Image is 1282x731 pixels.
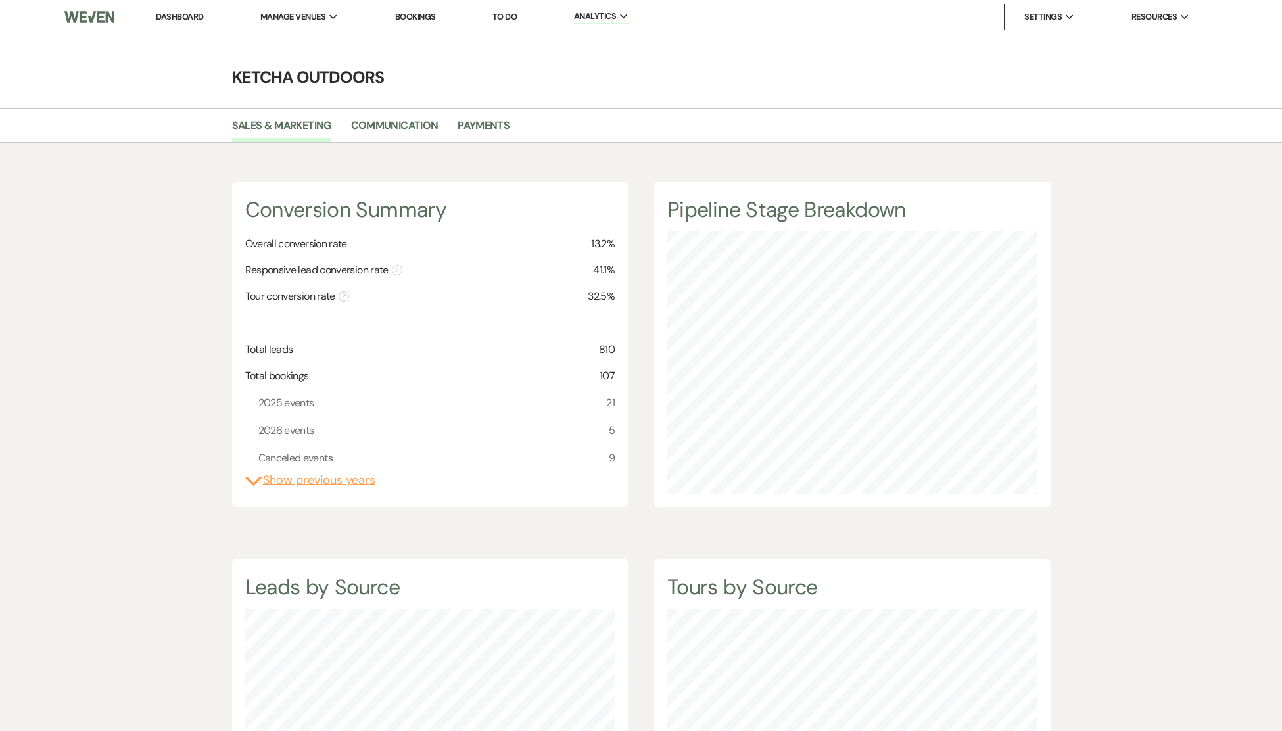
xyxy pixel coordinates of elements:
span: Settings [1024,11,1062,24]
span: 13.2% [591,236,615,252]
h4: Leads by Source [245,573,615,602]
span: 32.5% [588,289,615,304]
span: 41.1% [593,262,615,278]
span: 810 [599,342,615,358]
span: Manage Venues [260,11,325,24]
span: Total leads [245,342,293,358]
span: 9 [609,450,615,467]
span: Responsive lead conversion rate [245,262,402,278]
span: ? [339,291,349,302]
button: Show previous years [245,471,375,489]
img: Weven Logo [64,3,115,31]
span: 2025 events [258,394,314,412]
a: To Do [492,11,517,22]
span: 2026 events [258,422,314,439]
span: Overall conversion rate [245,236,347,252]
h4: Pipeline Stage Breakdown [667,195,1037,225]
span: Resources [1131,11,1177,24]
h4: Ketcha Outdoors [168,66,1114,89]
a: Bookings [395,11,436,22]
span: 5 [609,422,615,439]
h4: Tours by Source [667,573,1037,602]
span: Total bookings [245,368,309,384]
span: 21 [606,394,615,412]
a: Communication [351,117,439,142]
span: 107 [600,368,615,384]
h4: Conversion Summary [245,195,615,225]
a: Payments [458,117,510,142]
a: Dashboard [156,11,203,22]
span: Tour conversion rate [245,289,349,304]
span: Canceled events [258,450,333,467]
span: ? [392,265,402,275]
a: Sales & Marketing [232,117,331,142]
span: Analytics [574,10,616,23]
